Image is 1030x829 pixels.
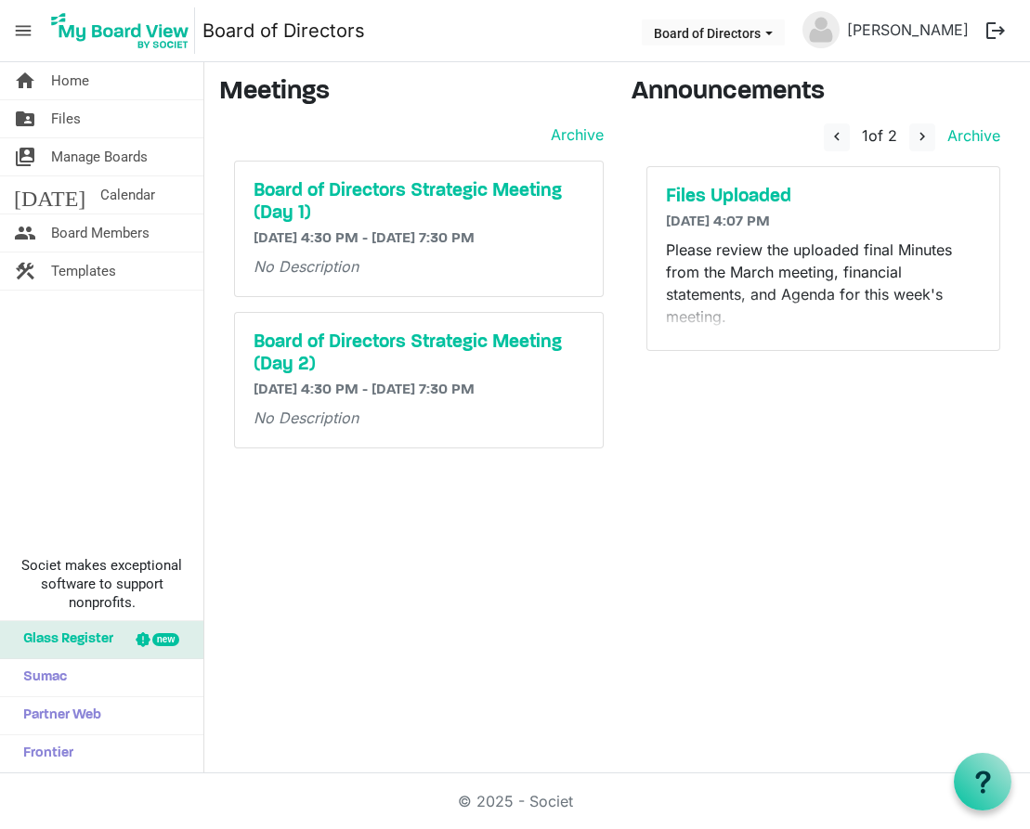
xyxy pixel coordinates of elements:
h3: Announcements [632,77,1016,109]
a: My Board View Logo [46,7,202,54]
span: Calendar [100,176,155,214]
span: Frontier [14,735,73,772]
span: [DATE] [14,176,85,214]
span: Home [51,62,89,99]
h3: Meetings [219,77,604,109]
p: No Description [254,255,584,278]
span: switch_account [14,138,36,175]
span: Templates [51,253,116,290]
div: new [152,633,179,646]
span: Partner Web [14,697,101,734]
a: Files Uploaded [666,186,982,208]
span: of 2 [862,126,897,145]
span: Glass Register [14,621,113,658]
span: menu [6,13,41,48]
a: Archive [543,123,604,146]
span: people [14,214,36,252]
button: logout [976,11,1015,50]
span: construction [14,253,36,290]
a: Board of Directors [202,12,365,49]
p: No Description [254,407,584,429]
span: Sumac [14,659,67,696]
img: no-profile-picture.svg [802,11,840,48]
a: [PERSON_NAME] [840,11,976,48]
button: Board of Directors dropdownbutton [642,19,785,45]
span: Board Members [51,214,150,252]
button: navigate_next [909,123,935,151]
span: Files [51,100,81,137]
h6: [DATE] 4:30 PM - [DATE] 7:30 PM [254,382,584,399]
span: Societ makes exceptional software to support nonprofits. [8,556,195,612]
a: Archive [940,126,1000,145]
span: Manage Boards [51,138,148,175]
span: navigate_next [914,128,931,145]
span: folder_shared [14,100,36,137]
span: navigate_before [828,128,845,145]
a: Board of Directors Strategic Meeting (Day 1) [254,180,584,225]
a: © 2025 - Societ [458,792,573,810]
h6: [DATE] 4:30 PM - [DATE] 7:30 PM [254,230,584,248]
span: 1 [862,126,868,145]
a: Board of Directors Strategic Meeting (Day 2) [254,331,584,376]
span: home [14,62,36,99]
p: Please review the uploaded final Minutes from the March meeting, financial statements, and Agenda... [666,239,982,328]
span: [DATE] 4:07 PM [666,214,770,229]
button: navigate_before [824,123,850,151]
img: My Board View Logo [46,7,195,54]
